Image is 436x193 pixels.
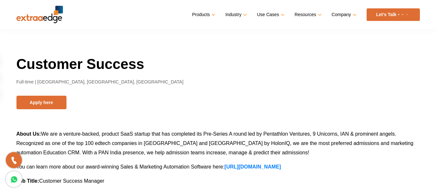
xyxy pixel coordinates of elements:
a: Let’s Talk [367,8,420,21]
b: Job Title [16,178,38,184]
span: Customer Success Manager [39,178,104,184]
b: : [37,178,39,184]
a: Company [332,10,355,19]
a: [URL][DOMAIN_NAME] [225,164,281,169]
b: : [39,131,41,137]
button: Apply here [16,96,66,109]
b: About Us [16,131,39,137]
a: Resources [295,10,320,19]
h1: Customer Success [16,55,420,73]
span: We are a venture-backed, product SaaS startup that has completed its Pre-Series A round led by Pe... [16,131,414,155]
a: Industry [225,10,246,19]
a: Use Cases [257,10,283,19]
span: You can learn more about our award-winning Sales & Marketing Automation Software here: [16,164,225,169]
p: Full-time | [GEOGRAPHIC_DATA], [GEOGRAPHIC_DATA], [GEOGRAPHIC_DATA] [16,78,420,86]
a: Products [192,10,214,19]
